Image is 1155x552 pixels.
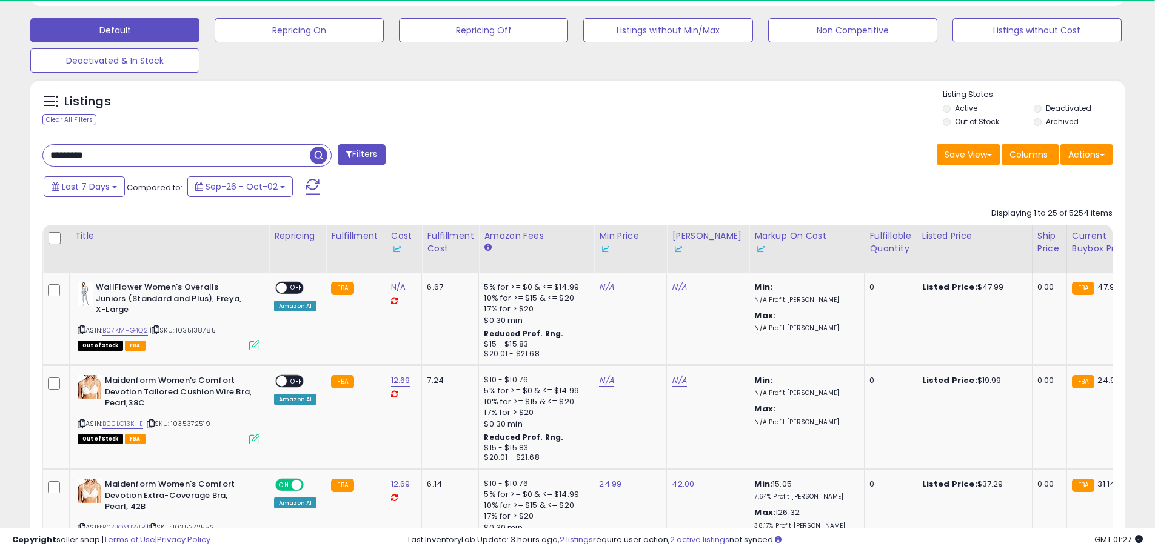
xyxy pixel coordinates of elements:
button: Actions [1060,144,1113,165]
button: Sep-26 - Oct-02 [187,176,293,197]
b: Reduced Prof. Rng. [484,432,563,442]
button: Save View [937,144,1000,165]
button: Filters [338,144,385,165]
button: Non Competitive [768,18,937,42]
div: Min Price [599,230,661,255]
div: 6.14 [427,479,469,490]
div: 5% for >= $0 & <= $14.99 [484,282,584,293]
strong: Copyright [12,534,56,545]
b: Min: [754,478,772,490]
div: 10% for >= $15 & <= $20 [484,293,584,304]
a: N/A [599,281,614,293]
p: N/A Profit [PERSON_NAME] [754,418,855,427]
a: N/A [672,374,686,387]
div: $20.01 - $21.68 [484,349,584,359]
div: $37.29 [922,479,1023,490]
div: Some or all of the values in this column are provided from Inventory Lab. [391,242,417,255]
b: Maidenform Women's Comfort Devotion Extra-Coverage Bra, Pearl, 42B [105,479,252,516]
span: Last 7 Days [62,181,110,193]
span: FBA [125,341,146,351]
div: Current Buybox Price [1072,230,1134,255]
p: N/A Profit [PERSON_NAME] [754,324,855,333]
span: ON [276,480,292,490]
div: ASIN: [78,375,259,442]
p: Listing States: [943,89,1125,101]
p: N/A Profit [PERSON_NAME] [754,296,855,304]
span: FBA [125,434,146,444]
b: Listed Price: [922,281,977,293]
a: 2 active listings [670,534,729,545]
div: Some or all of the values in this column are provided from Inventory Lab. [754,242,859,255]
div: $0.30 min [484,315,584,326]
button: Default [30,18,199,42]
button: Deactivated & In Stock [30,48,199,73]
span: OFF [302,480,321,490]
span: Columns [1009,148,1048,161]
b: Min: [754,374,772,386]
p: N/A Profit [PERSON_NAME] [754,389,855,397]
span: All listings that are currently out of stock and unavailable for purchase on Amazon [78,434,123,444]
small: Amazon Fees. [484,242,491,253]
a: 12.69 [391,374,410,387]
div: Cost [391,230,417,255]
img: 31dZUcSgMnL._SL40_.jpg [78,282,93,306]
b: Max: [754,310,775,321]
img: 41J3C-7IafL._SL40_.jpg [78,375,102,399]
span: 2025-10-10 01:27 GMT [1094,534,1143,545]
div: $10 - $10.76 [484,479,584,489]
div: 0 [869,375,907,386]
div: Clear All Filters [42,114,96,125]
small: FBA [1072,375,1094,388]
img: InventoryLab Logo [672,243,684,255]
div: Amazon Fees [484,230,589,242]
div: 15.05 [754,479,855,501]
div: Fulfillment [331,230,380,242]
b: Min: [754,281,772,293]
div: 10% for >= $15 & <= $20 [484,500,584,511]
div: Amazon AI [274,394,316,405]
div: 17% for > $20 [484,511,584,522]
b: WallFlower Women's Overalls Juniors (Standard and Plus), Freya, X-Large [96,282,243,319]
span: 31.14 [1097,478,1115,490]
p: 7.64% Profit [PERSON_NAME] [754,493,855,501]
div: 10% for >= $15 & <= $20 [484,396,584,407]
button: Last 7 Days [44,176,125,197]
span: 24.99 [1097,374,1120,386]
div: Title [75,230,264,242]
div: Repricing [274,230,321,242]
button: Columns [1002,144,1059,165]
div: $20.01 - $21.68 [484,453,584,463]
small: FBA [331,375,353,388]
div: Fulfillment Cost [427,230,474,255]
small: FBA [331,282,353,295]
span: Sep-26 - Oct-02 [206,181,278,193]
b: Max: [754,507,775,518]
div: 0.00 [1037,479,1057,490]
img: InventoryLab Logo [599,243,611,255]
a: Privacy Policy [157,534,210,545]
a: N/A [672,281,686,293]
b: Maidenform Women's Comfort Devotion Tailored Cushion Wire Bra, Pearl,38C [105,375,252,412]
div: [PERSON_NAME] [672,230,744,255]
a: 12.69 [391,478,410,490]
div: 0.00 [1037,375,1057,386]
div: 5% for >= $0 & <= $14.99 [484,385,584,396]
span: 47.99 [1097,281,1119,293]
div: Markup on Cost [754,230,859,255]
a: 42.00 [672,478,694,490]
span: Compared to: [127,182,182,193]
div: Displaying 1 to 25 of 5254 items [991,208,1113,219]
label: Archived [1046,116,1079,127]
button: Repricing On [215,18,384,42]
th: The percentage added to the cost of goods (COGS) that forms the calculator for Min & Max prices. [749,225,865,273]
a: N/A [599,374,614,387]
span: | SKU: 1035372519 [145,419,210,428]
b: Listed Price: [922,374,977,386]
div: seller snap | | [12,534,210,546]
img: 41J3C-7IafL._SL40_.jpg [78,479,102,503]
small: FBA [331,479,353,492]
div: 7.24 [427,375,469,386]
div: 17% for > $20 [484,407,584,418]
div: Some or all of the values in this column are provided from Inventory Lab. [672,242,744,255]
b: Listed Price: [922,478,977,490]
